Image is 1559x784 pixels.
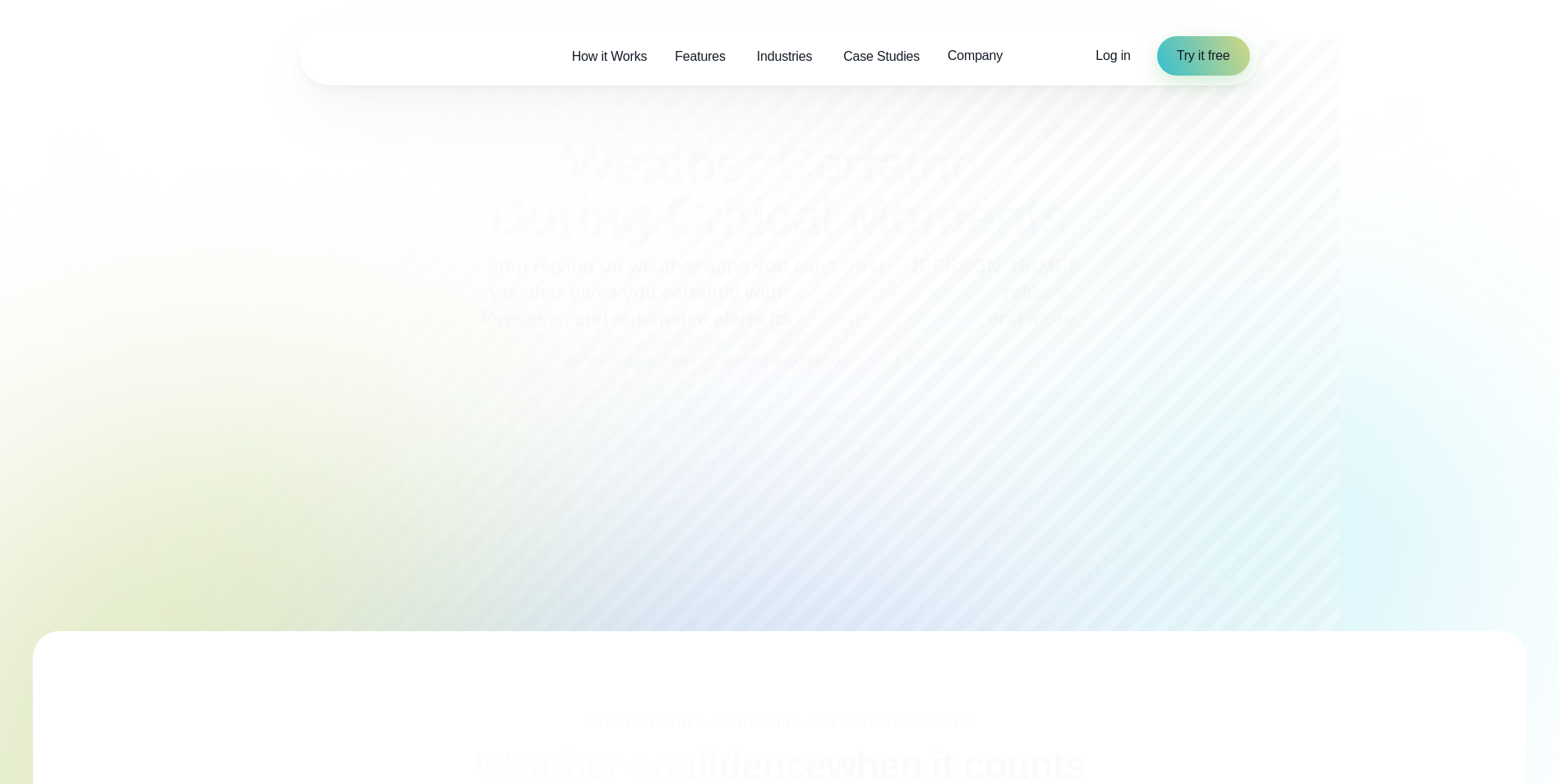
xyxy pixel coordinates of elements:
[1095,46,1130,66] a: Log in
[558,39,662,73] a: How it Works
[1177,46,1230,66] span: Try it free
[757,47,812,67] span: Industries
[1157,36,1250,76] a: Try it free
[948,46,1003,66] span: Company
[829,39,934,73] a: Case Studies
[675,47,726,67] span: Features
[572,47,648,67] span: How it Works
[843,47,920,67] span: Case Studies
[1095,48,1130,62] span: Log in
